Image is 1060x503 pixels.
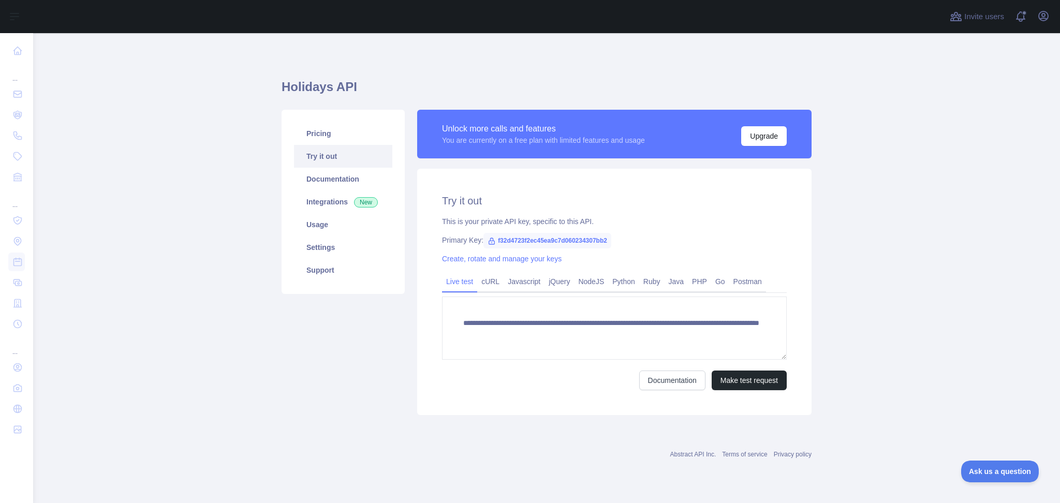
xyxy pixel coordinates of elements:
[294,168,392,190] a: Documentation
[712,371,787,390] button: Make test request
[282,79,812,103] h1: Holidays API
[741,126,787,146] button: Upgrade
[8,335,25,356] div: ...
[688,273,711,290] a: PHP
[294,213,392,236] a: Usage
[639,273,665,290] a: Ruby
[544,273,574,290] a: jQuery
[483,233,611,248] span: f32d4723f2ec45ea9c7d060234307bb2
[294,122,392,145] a: Pricing
[477,273,504,290] a: cURL
[670,451,716,458] a: Abstract API Inc.
[442,255,562,263] a: Create, rotate and manage your keys
[574,273,608,290] a: NodeJS
[294,145,392,168] a: Try it out
[608,273,639,290] a: Python
[639,371,705,390] a: Documentation
[948,8,1006,25] button: Invite users
[294,259,392,282] a: Support
[294,190,392,213] a: Integrations New
[442,135,645,145] div: You are currently on a free plan with limited features and usage
[294,236,392,259] a: Settings
[961,461,1039,482] iframe: Toggle Customer Support
[8,62,25,83] div: ...
[729,273,766,290] a: Postman
[442,123,645,135] div: Unlock more calls and features
[354,197,378,208] span: New
[722,451,767,458] a: Terms of service
[442,194,787,208] h2: Try it out
[665,273,688,290] a: Java
[8,188,25,209] div: ...
[442,216,787,227] div: This is your private API key, specific to this API.
[442,273,477,290] a: Live test
[774,451,812,458] a: Privacy policy
[711,273,729,290] a: Go
[964,11,1004,23] span: Invite users
[442,235,787,245] div: Primary Key:
[504,273,544,290] a: Javascript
